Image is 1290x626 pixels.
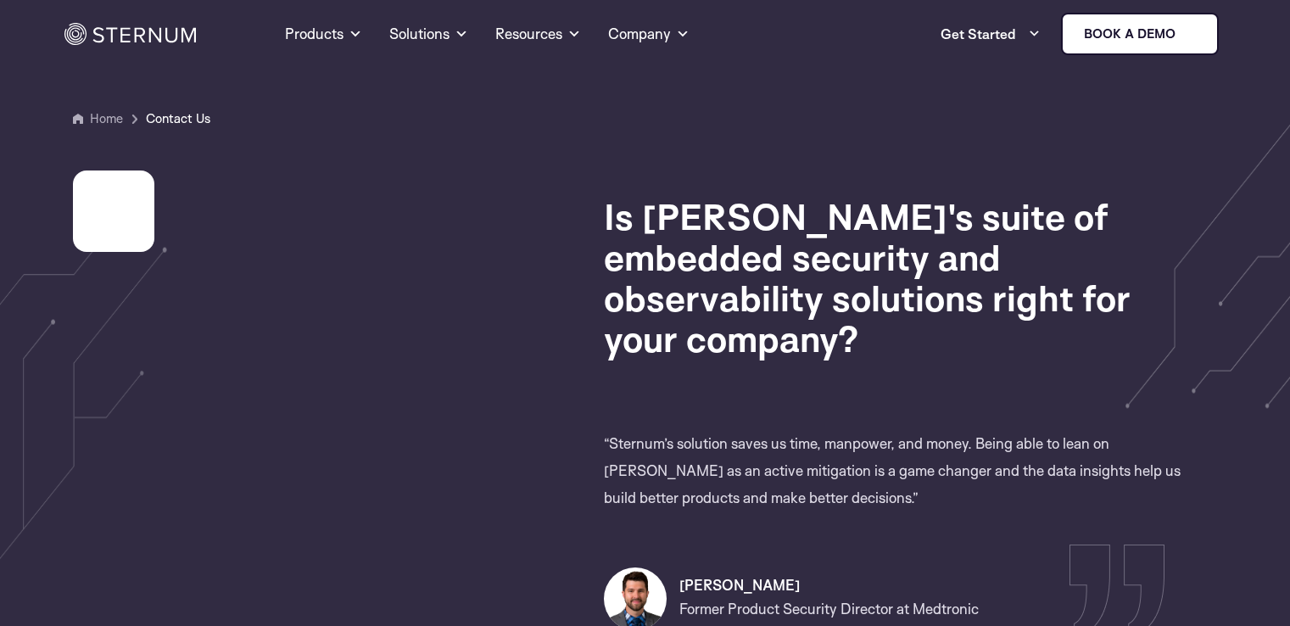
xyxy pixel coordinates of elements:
a: Book a demo [1061,13,1219,55]
span: Contact Us [146,109,210,129]
a: Products [285,3,362,64]
a: Get Started [941,17,1041,51]
p: Former Product Security Director at Medtronic [679,595,1209,623]
a: Home [90,110,123,126]
p: “Sternum’s solution saves us time, manpower, and money. Being able to lean on [PERSON_NAME] as an... [604,430,1209,511]
a: Resources [495,3,581,64]
h3: [PERSON_NAME] [679,575,1209,595]
img: sternum iot [1182,27,1196,41]
a: Solutions [389,3,468,64]
h1: Is [PERSON_NAME]'s suite of embedded security and observability solutions right for your company? [604,196,1209,359]
a: Company [608,3,690,64]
